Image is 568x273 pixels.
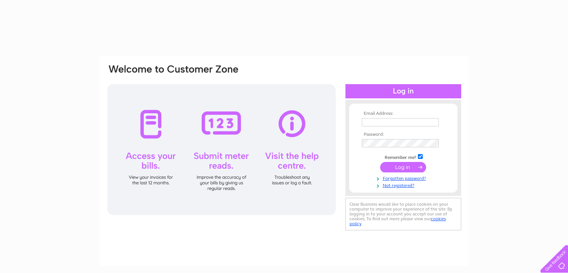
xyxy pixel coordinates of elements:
a: Forgotten password? [362,174,447,181]
a: Not registered? [362,181,447,188]
a: cookies policy [350,216,446,226]
input: Submit [380,162,426,172]
td: Remember me? [360,153,447,160]
th: Email Address: [360,111,447,116]
th: Password: [360,132,447,137]
div: Clear Business would like to place cookies on your computer to improve your experience of the sit... [345,198,461,230]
